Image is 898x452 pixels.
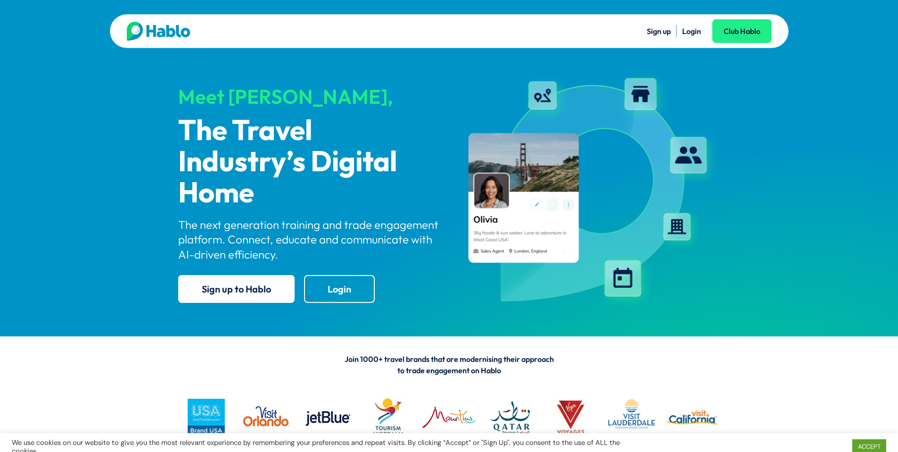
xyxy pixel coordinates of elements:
a: Sign up to Hablo [178,275,295,303]
a: Sign up [647,26,671,36]
span: Join 1000+ travel brands that are modernising their approach to trade engagement on Hablo [345,354,554,375]
img: Hablo logo main 2 [127,22,190,41]
img: VV logo [543,389,599,445]
a: Club Hablo [712,19,772,43]
img: VO [239,389,295,445]
img: Tourism Australia [360,389,416,445]
div: Meet [PERSON_NAME], [178,86,441,108]
img: vc logo [664,389,720,445]
a: Login [682,26,701,36]
p: The Travel Industry’s Digital Home [178,116,441,209]
img: jetblue [299,389,355,445]
a: Login [304,275,375,303]
img: QATAR [482,389,538,445]
img: MTPA [421,389,477,445]
img: LAUDERDALE [603,389,659,445]
img: busa [178,389,234,445]
p: The next generation training and trade engagement platform. Connect, educate and communicate with... [178,218,441,262]
img: hablo-profile-image [457,70,720,311]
